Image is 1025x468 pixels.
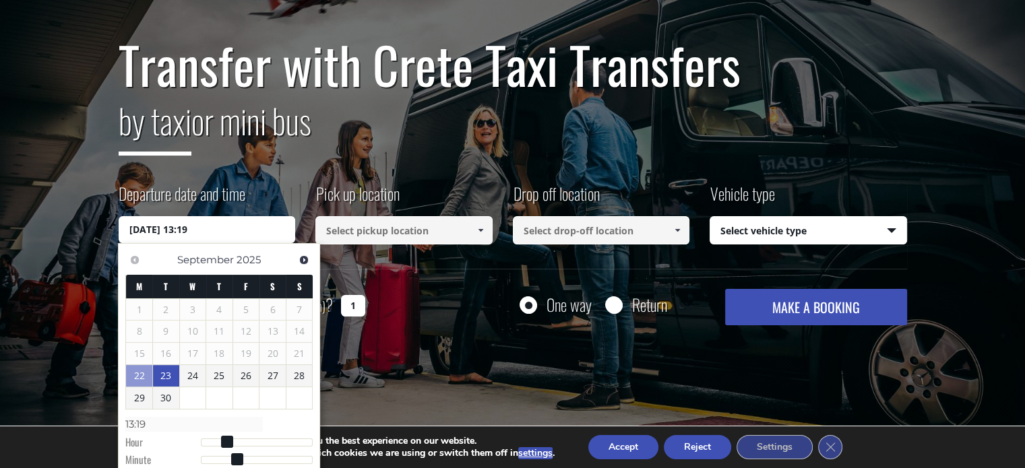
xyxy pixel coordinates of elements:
span: Next [299,255,309,265]
a: 22 [126,365,152,387]
span: Thursday [217,279,221,293]
a: 29 [126,387,152,409]
span: 9 [153,321,179,342]
span: 8 [126,321,152,342]
a: 25 [206,365,232,387]
span: 7 [286,299,313,321]
p: You can find out more about which cookies we are using or switch them off in . [180,447,555,459]
a: 30 [153,387,179,409]
a: 23 [153,365,179,387]
input: Select pickup location [315,216,493,244]
span: September [177,253,234,266]
a: 26 [233,365,259,387]
label: Departure date and time [119,182,245,216]
a: Show All Items [666,216,689,244]
label: Drop off location [513,182,600,216]
span: Previous [129,255,140,265]
span: 13 [259,321,286,342]
span: 21 [286,343,313,364]
span: Wednesday [189,279,195,293]
span: 15 [126,343,152,364]
span: 19 [233,343,259,364]
span: 12 [233,321,259,342]
span: Monday [136,279,142,293]
a: Previous [125,250,144,269]
input: Select drop-off location [513,216,690,244]
label: Pick up location [315,182,400,216]
span: 10 [180,321,206,342]
span: 18 [206,343,232,364]
label: One way [547,296,592,313]
button: settings [518,447,553,459]
span: 2 [153,299,179,321]
label: Vehicle type [710,182,775,216]
span: Tuesday [164,279,168,293]
h2: or mini bus [119,93,907,166]
span: 2025 [237,253,261,266]
button: MAKE A BOOKING [725,289,906,325]
h1: Transfer with Crete Taxi Transfers [119,36,907,93]
span: Friday [244,279,248,293]
button: Close GDPR Cookie Banner [818,435,842,459]
a: Next [294,250,313,269]
span: 14 [286,321,313,342]
span: 6 [259,299,286,321]
span: Select vehicle type [710,217,906,245]
button: Settings [737,435,813,459]
span: Saturday [270,279,275,293]
a: 28 [286,365,313,387]
span: by taxi [119,95,191,156]
span: 1 [126,299,152,321]
span: 5 [233,299,259,321]
span: 3 [180,299,206,321]
button: Accept [588,435,658,459]
a: 27 [259,365,286,387]
a: Show All Items [469,216,491,244]
label: How many passengers ? [119,289,333,322]
span: Sunday [297,279,302,293]
a: 24 [180,365,206,387]
span: 11 [206,321,232,342]
span: 16 [153,343,179,364]
button: Reject [664,435,731,459]
span: 17 [180,343,206,364]
p: We are using cookies to give you the best experience on our website. [180,435,555,447]
span: 20 [259,343,286,364]
span: 4 [206,299,232,321]
label: Return [632,296,667,313]
dt: Hour [125,435,200,453]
